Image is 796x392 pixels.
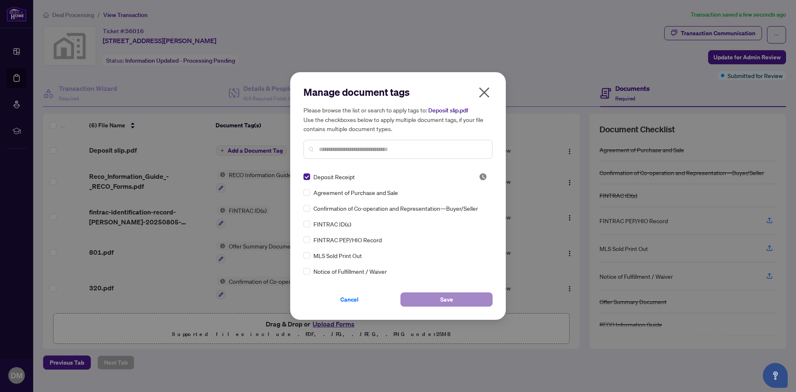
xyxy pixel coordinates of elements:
span: FINTRAC ID(s) [313,219,351,229]
span: Deposit Receipt [313,172,355,181]
span: Agreement of Purchase and Sale [313,188,398,197]
span: close [478,86,491,99]
span: Pending Review [479,173,487,181]
button: Open asap [763,363,788,388]
span: FINTRAC PEP/HIO Record [313,235,382,244]
h5: Please browse the list or search to apply tags to: Use the checkboxes below to apply multiple doc... [303,105,493,133]
span: Confirmation of Co-operation and Representation—Buyer/Seller [313,204,478,213]
span: Save [440,293,453,306]
span: Notice of Fulfillment / Waiver [313,267,387,276]
span: Deposit slip.pdf [428,107,468,114]
h2: Manage document tags [303,85,493,99]
button: Cancel [303,292,396,307]
span: MLS Sold Print Out [313,251,362,260]
img: status [479,173,487,181]
button: Save [400,292,493,307]
span: Cancel [340,293,359,306]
